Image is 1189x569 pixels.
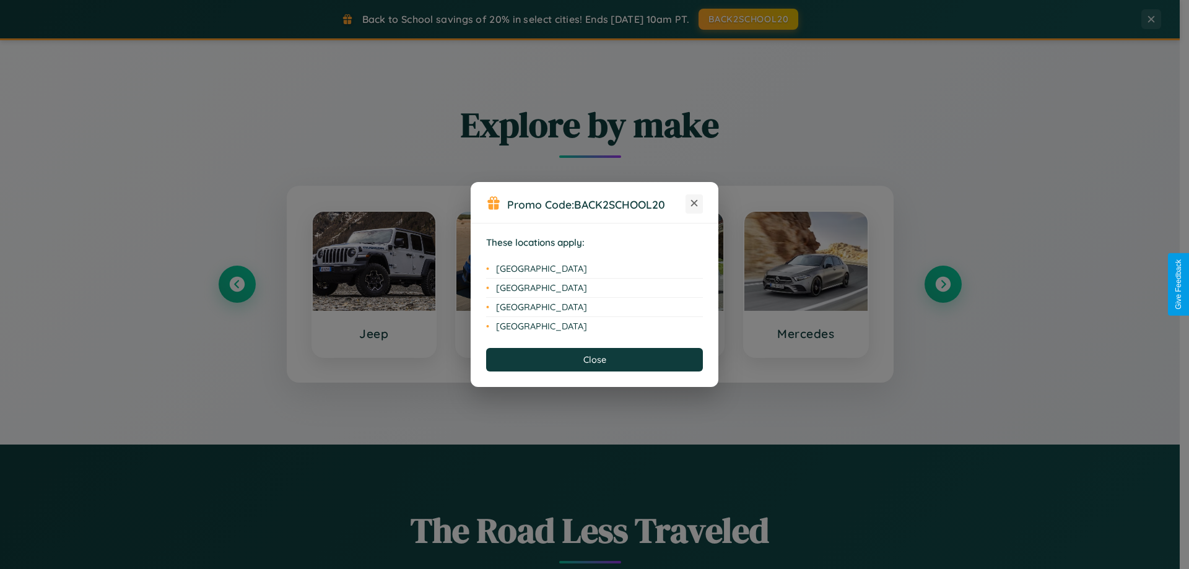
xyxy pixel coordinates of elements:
[486,279,703,298] li: [GEOGRAPHIC_DATA]
[486,237,585,248] strong: These locations apply:
[486,259,703,279] li: [GEOGRAPHIC_DATA]
[507,198,686,211] h3: Promo Code:
[486,317,703,336] li: [GEOGRAPHIC_DATA]
[486,298,703,317] li: [GEOGRAPHIC_DATA]
[1174,259,1183,310] div: Give Feedback
[574,198,665,211] b: BACK2SCHOOL20
[486,348,703,371] button: Close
